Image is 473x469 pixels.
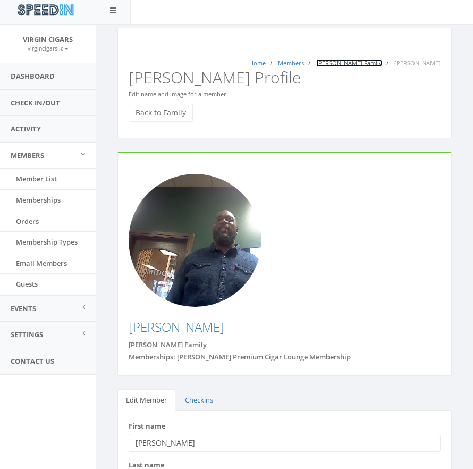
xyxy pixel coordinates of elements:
div: Memberships: [PERSON_NAME] Premium Cigar Lounge Membership [129,352,441,362]
span: Contact Us [11,356,54,366]
span: Events [11,304,36,313]
span: Settings [11,330,43,339]
a: Home [249,59,266,67]
a: Edit Member [117,389,175,411]
a: Checkins [176,389,222,411]
span: Email Members [16,258,67,268]
small: Edit name and image for a member [129,90,226,98]
span: [PERSON_NAME] [394,59,441,67]
label: First name [129,421,166,431]
span: Members [11,150,44,160]
a: [PERSON_NAME] [129,318,224,336]
div: [PERSON_NAME] Family [129,340,441,350]
span: Virgin Cigars [23,35,73,44]
a: Members [278,59,304,67]
small: virgincigarsllc [28,45,69,52]
h2: [PERSON_NAME] Profile [129,39,441,86]
a: virgincigarsllc [28,43,69,53]
img: Photo [129,174,261,307]
a: Back to Family [129,104,193,122]
a: [PERSON_NAME] Family [316,59,382,67]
